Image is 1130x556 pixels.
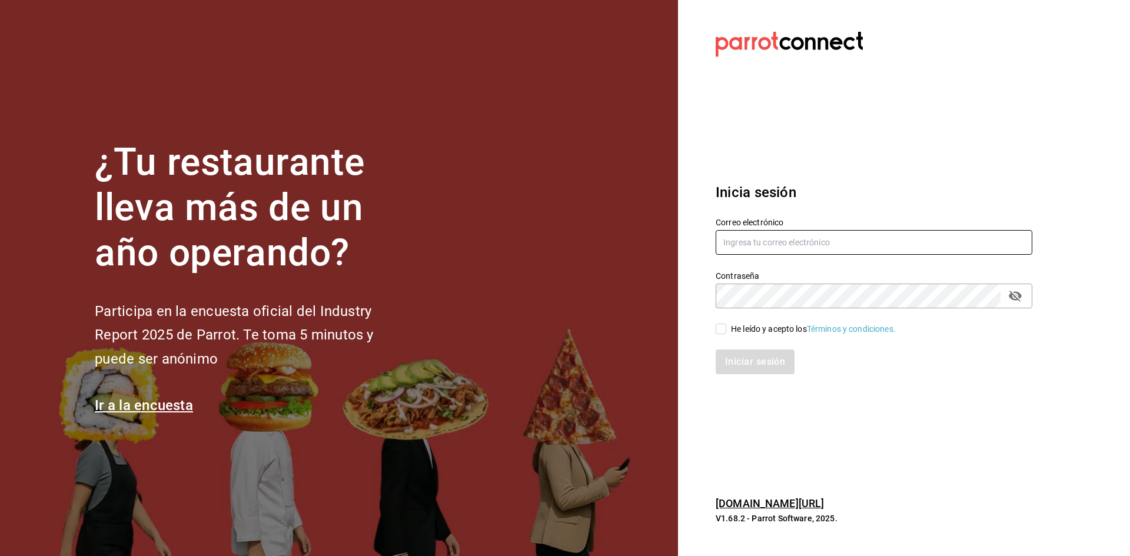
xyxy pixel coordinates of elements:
[731,323,896,335] div: He leído y acepto los
[716,230,1032,255] input: Ingresa tu correo electrónico
[807,324,896,334] a: Términos y condiciones.
[716,218,1032,227] label: Correo electrónico
[95,299,413,371] h2: Participa en la encuesta oficial del Industry Report 2025 de Parrot. Te toma 5 minutos y puede se...
[95,140,413,275] h1: ¿Tu restaurante lleva más de un año operando?
[95,397,193,414] a: Ir a la encuesta
[716,512,1032,524] p: V1.68.2 - Parrot Software, 2025.
[716,272,1032,280] label: Contraseña
[716,182,1032,203] h3: Inicia sesión
[716,497,824,510] a: [DOMAIN_NAME][URL]
[1005,286,1025,306] button: passwordField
